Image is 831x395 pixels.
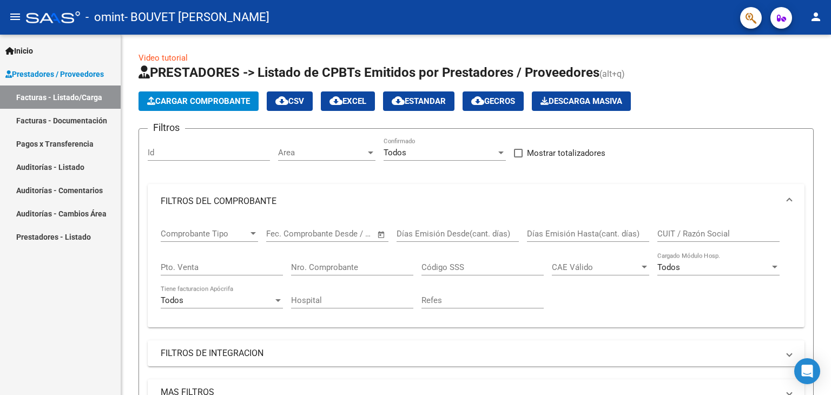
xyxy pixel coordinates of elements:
mat-icon: person [809,10,822,23]
mat-expansion-panel-header: FILTROS DEL COMPROBANTE [148,184,804,219]
span: Estandar [392,96,446,106]
span: Prestadores / Proveedores [5,68,104,80]
input: Fecha inicio [266,229,310,239]
h3: Filtros [148,120,185,135]
div: FILTROS DEL COMPROBANTE [148,219,804,327]
span: - omint [85,5,124,29]
span: (alt+q) [599,69,625,79]
span: PRESTADORES -> Listado de CPBTs Emitidos por Prestadores / Proveedores [138,65,599,80]
button: Estandar [383,91,454,111]
mat-icon: cloud_download [275,94,288,107]
button: Cargar Comprobante [138,91,259,111]
mat-icon: cloud_download [329,94,342,107]
app-download-masive: Descarga masiva de comprobantes (adjuntos) [532,91,631,111]
mat-icon: menu [9,10,22,23]
button: EXCEL [321,91,375,111]
span: Area [278,148,366,157]
span: - BOUVET [PERSON_NAME] [124,5,269,29]
mat-expansion-panel-header: FILTROS DE INTEGRACION [148,340,804,366]
span: Todos [657,262,680,272]
mat-icon: cloud_download [392,94,405,107]
span: Todos [384,148,406,157]
span: Gecros [471,96,515,106]
button: CSV [267,91,313,111]
span: Cargar Comprobante [147,96,250,106]
button: Descarga Masiva [532,91,631,111]
mat-panel-title: FILTROS DE INTEGRACION [161,347,779,359]
span: Inicio [5,45,33,57]
span: CSV [275,96,304,106]
span: Todos [161,295,183,305]
span: Mostrar totalizadores [527,147,605,160]
span: EXCEL [329,96,366,106]
mat-panel-title: FILTROS DEL COMPROBANTE [161,195,779,207]
div: Open Intercom Messenger [794,358,820,384]
button: Gecros [463,91,524,111]
button: Open calendar [375,228,388,241]
a: Video tutorial [138,53,188,63]
span: Comprobante Tipo [161,229,248,239]
mat-icon: cloud_download [471,94,484,107]
span: Descarga Masiva [540,96,622,106]
input: Fecha fin [320,229,372,239]
span: CAE Válido [552,262,639,272]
